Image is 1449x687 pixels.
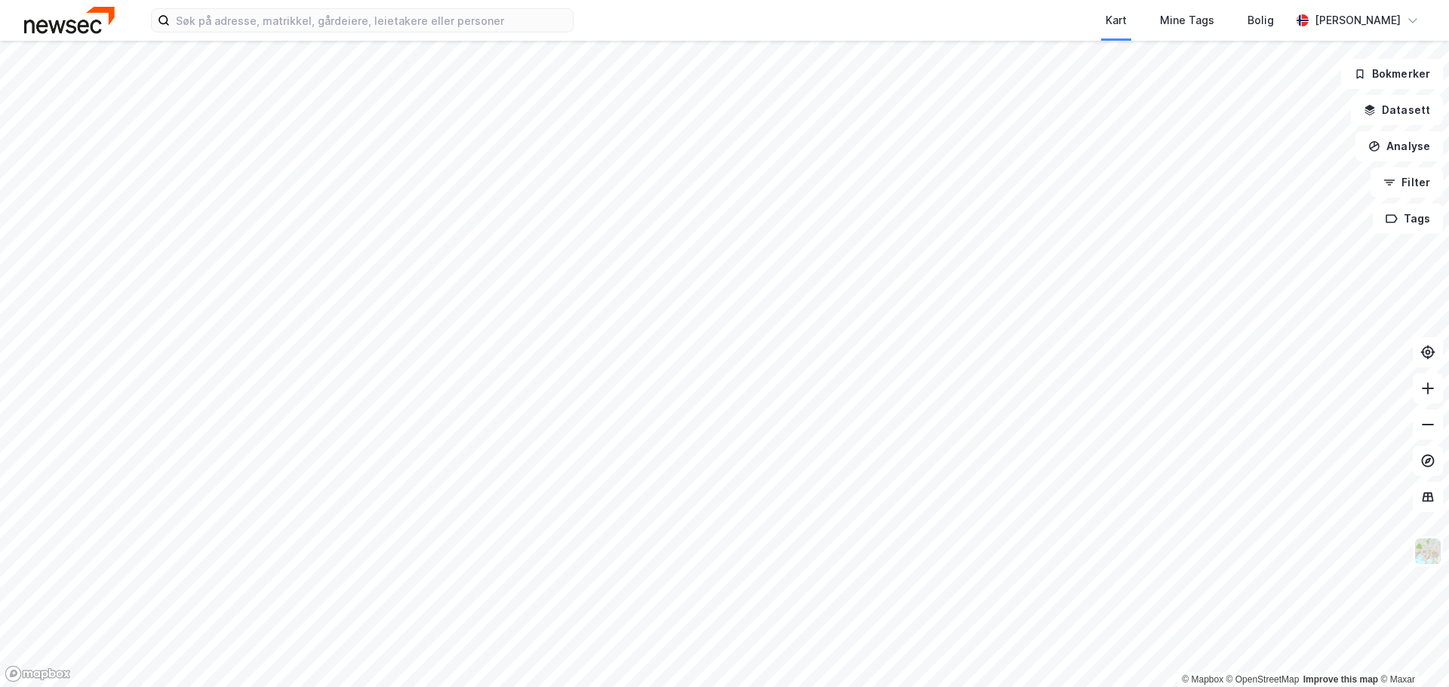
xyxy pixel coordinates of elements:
a: OpenStreetMap [1226,674,1300,685]
a: Mapbox homepage [5,665,71,682]
button: Bokmerker [1341,59,1443,89]
iframe: Chat Widget [1374,615,1449,687]
a: Improve this map [1303,674,1378,685]
img: newsec-logo.f6e21ccffca1b3a03d2d.png [24,7,115,33]
a: Mapbox [1182,674,1223,685]
div: Kart [1106,11,1127,29]
input: Søk på adresse, matrikkel, gårdeiere, leietakere eller personer [170,9,573,32]
button: Filter [1371,167,1443,198]
div: [PERSON_NAME] [1315,11,1401,29]
div: Mine Tags [1160,11,1214,29]
img: Z [1414,537,1442,566]
div: Bolig [1247,11,1274,29]
button: Tags [1373,204,1443,234]
button: Analyse [1355,131,1443,161]
button: Datasett [1351,95,1443,125]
